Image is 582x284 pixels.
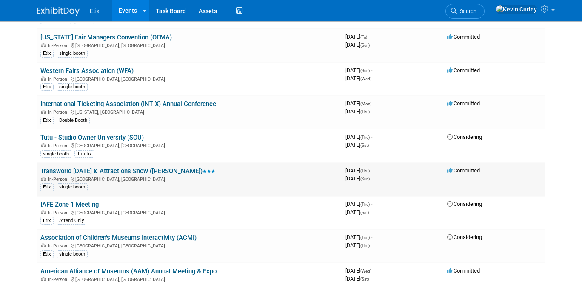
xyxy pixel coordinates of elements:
span: - [373,267,374,274]
span: (Sun) [360,177,370,181]
div: single booth [57,83,88,91]
span: (Thu) [360,110,370,114]
span: (Sat) [360,277,369,281]
span: [DATE] [345,209,369,215]
div: [GEOGRAPHIC_DATA], [GEOGRAPHIC_DATA] [40,209,339,216]
a: American Alliance of Museums (AAM) Annual Meeting & Expo [40,267,217,275]
span: In-Person [48,76,70,82]
span: (Thu) [360,202,370,207]
span: (Sat) [360,143,369,148]
span: Committed [447,100,480,107]
span: - [371,134,372,140]
span: In-Person [48,110,70,115]
span: Committed [447,67,480,73]
span: Considering [447,134,482,140]
span: [DATE] [345,108,370,115]
span: (Mon) [360,101,371,106]
a: Transworld [DATE] & Attractions Show ([PERSON_NAME]) [40,167,215,175]
img: In-Person Event [41,210,46,214]
img: In-Person Event [41,177,46,181]
img: In-Person Event [41,43,46,47]
div: Attend Only [57,217,86,225]
span: (Wed) [360,76,371,81]
a: [US_STATE] Fair Managers Convention (OFMA) [40,34,172,41]
span: [DATE] [345,242,370,248]
a: IAFE Zone 1 Meeting [40,201,99,208]
span: In-Person [48,210,70,216]
span: Search [457,8,476,14]
div: Etix [40,50,54,57]
span: In-Person [48,43,70,48]
a: Association of Children's Museums Interactivity (ACMI) [40,234,197,242]
span: In-Person [48,177,70,182]
span: [DATE] [345,134,372,140]
img: ExhibitDay [37,7,80,16]
span: [DATE] [345,142,369,148]
span: - [371,167,372,174]
span: Considering [447,201,482,207]
div: single booth [57,183,88,191]
img: In-Person Event [41,243,46,247]
span: [DATE] [345,234,372,240]
span: [DATE] [345,67,372,73]
span: (Thu) [360,135,370,140]
div: Etix [40,250,54,258]
span: [DATE] [345,42,370,48]
span: - [368,34,370,40]
span: In-Person [48,277,70,282]
div: single booth [57,250,88,258]
div: Etix [40,83,54,91]
div: Tututix [74,150,94,158]
span: (Sat) [360,210,369,215]
div: [GEOGRAPHIC_DATA], [GEOGRAPHIC_DATA] [40,242,339,249]
div: single booth [57,50,88,57]
span: - [371,201,372,207]
span: [DATE] [345,267,374,274]
span: Committed [447,34,480,40]
a: International Ticketing Association (INTIX) Annual Conference [40,100,216,108]
span: - [373,100,374,107]
span: (Tue) [360,235,370,240]
div: [GEOGRAPHIC_DATA], [GEOGRAPHIC_DATA] [40,142,339,149]
span: (Sun) [360,68,370,73]
span: (Wed) [360,269,371,273]
span: [DATE] [345,100,374,107]
span: In-Person [48,143,70,149]
div: Etix [40,183,54,191]
span: Considering [447,234,482,240]
div: [GEOGRAPHIC_DATA], [GEOGRAPHIC_DATA] [40,276,339,282]
span: [DATE] [345,75,371,82]
div: Double Booth [57,117,90,124]
a: Western Fairs Association (WFA) [40,67,134,75]
span: (Fri) [360,35,367,39]
a: Tutu - Studio Owner University (SOU) [40,134,144,141]
div: [GEOGRAPHIC_DATA], [GEOGRAPHIC_DATA] [40,75,339,82]
span: [DATE] [345,34,370,40]
div: Etix [40,217,54,225]
div: [US_STATE], [GEOGRAPHIC_DATA] [40,108,339,115]
span: - [371,67,372,73]
a: Search [445,4,485,19]
img: Kevin Curley [496,5,537,14]
img: In-Person Event [41,76,46,81]
span: - [371,234,372,240]
span: (Sun) [360,43,370,48]
div: [GEOGRAPHIC_DATA], [GEOGRAPHIC_DATA] [40,42,339,48]
div: single booth [40,150,71,158]
div: Etix [40,117,54,124]
span: Committed [447,267,480,274]
span: [DATE] [345,167,372,174]
span: Etix [90,8,100,14]
img: In-Person Event [41,143,46,147]
span: (Thu) [360,169,370,173]
div: [GEOGRAPHIC_DATA], [GEOGRAPHIC_DATA] [40,175,339,182]
img: In-Person Event [41,110,46,114]
span: [DATE] [345,276,369,282]
span: In-Person [48,243,70,249]
span: (Thu) [360,243,370,248]
span: [DATE] [345,175,370,182]
span: [DATE] [345,201,372,207]
span: Committed [447,167,480,174]
img: In-Person Event [41,277,46,281]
